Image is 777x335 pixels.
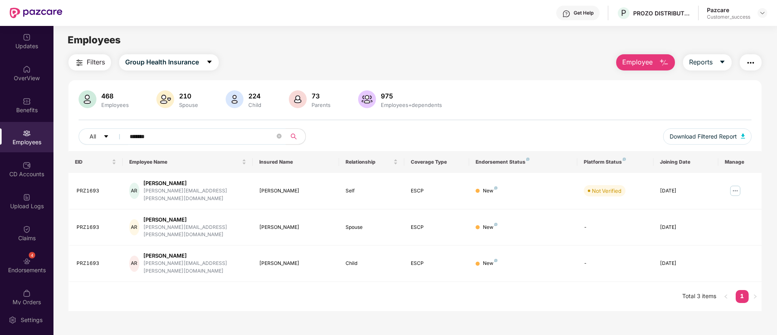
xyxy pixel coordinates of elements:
[411,224,463,231] div: ESCP
[724,294,728,299] span: left
[411,187,463,195] div: ESCP
[177,92,200,100] div: 210
[75,58,84,68] img: svg+xml;base64,PHN2ZyB4bWxucz0iaHR0cDovL3d3dy53My5vcmcvMjAwMC9zdmciIHdpZHRoPSIyNCIgaGVpZ2h0PSIyNC...
[23,65,31,73] img: svg+xml;base64,PHN2ZyBpZD0iSG9tZSIgeG1sbnM9Imh0dHA6Ly93d3cudzMub3JnLzIwMDAvc3ZnIiB3aWR0aD0iMjAiIG...
[286,133,301,140] span: search
[670,132,737,141] span: Download Filtered Report
[68,151,123,173] th: EID
[494,259,497,262] img: svg+xml;base64,PHN2ZyB4bWxucz0iaHR0cDovL3d3dy53My5vcmcvMjAwMC9zdmciIHdpZHRoPSI4IiBoZWlnaHQ9IjgiIH...
[23,193,31,201] img: svg+xml;base64,PHN2ZyBpZD0iVXBsb2FkX0xvZ3MiIGRhdGEtbmFtZT0iVXBsb2FkIExvZ3MiIHhtbG5zPSJodHRwOi8vd3...
[584,159,647,165] div: Platform Status
[622,57,653,67] span: Employee
[103,134,109,140] span: caret-down
[659,58,669,68] img: svg+xml;base64,PHN2ZyB4bWxucz0iaHR0cDovL3d3dy53My5vcmcvMjAwMC9zdmciIHhtbG5zOnhsaW5rPSJodHRwOi8vd3...
[23,289,31,297] img: svg+xml;base64,PHN2ZyBpZD0iTXlfT3JkZXJzIiBkYXRhLW5hbWU9Ik15IE9yZGVycyIgeG1sbnM9Imh0dHA6Ly93d3cudz...
[143,224,246,239] div: [PERSON_NAME][EMAIL_ADDRESS][PERSON_NAME][DOMAIN_NAME]
[574,10,593,16] div: Get Help
[123,151,253,173] th: Employee Name
[683,54,732,70] button: Reportscaret-down
[129,219,139,235] div: AR
[749,290,762,303] li: Next Page
[526,158,529,161] img: svg+xml;base64,PHN2ZyB4bWxucz0iaHR0cDovL3d3dy53My5vcmcvMjAwMC9zdmciIHdpZHRoPSI4IiBoZWlnaHQ9IjgiIH...
[23,129,31,137] img: svg+xml;base64,PHN2ZyBpZD0iRW1wbG95ZWVzIiB4bWxucz0iaHR0cDovL3d3dy53My5vcmcvMjAwMC9zdmciIHdpZHRoPS...
[562,10,570,18] img: svg+xml;base64,PHN2ZyBpZD0iSGVscC0zMngzMiIgeG1sbnM9Imh0dHA6Ly93d3cudzMub3JnLzIwMDAvc3ZnIiB3aWR0aD...
[206,59,213,66] span: caret-down
[729,184,742,197] img: manageButton
[663,128,751,145] button: Download Filtered Report
[143,260,246,275] div: [PERSON_NAME][EMAIL_ADDRESS][PERSON_NAME][DOMAIN_NAME]
[749,290,762,303] button: right
[660,260,712,267] div: [DATE]
[707,6,750,14] div: Pazcare
[476,159,571,165] div: Endorsement Status
[310,92,332,100] div: 73
[79,128,128,145] button: Allcaret-down
[759,10,766,16] img: svg+xml;base64,PHN2ZyBpZD0iRHJvcGRvd24tMzJ4MzIiIHhtbG5zPSJodHRwOi8vd3d3LnczLm9yZy8yMDAwL3N2ZyIgd2...
[346,260,397,267] div: Child
[77,260,116,267] div: PRZ1693
[494,223,497,226] img: svg+xml;base64,PHN2ZyB4bWxucz0iaHR0cDovL3d3dy53My5vcmcvMjAwMC9zdmciIHdpZHRoPSI4IiBoZWlnaHQ9IjgiIH...
[277,133,282,141] span: close-circle
[719,59,726,66] span: caret-down
[660,224,712,231] div: [DATE]
[358,90,376,108] img: svg+xml;base64,PHN2ZyB4bWxucz0iaHR0cDovL3d3dy53My5vcmcvMjAwMC9zdmciIHhtbG5zOnhsaW5rPSJodHRwOi8vd3...
[616,54,675,70] button: Employee
[23,97,31,105] img: svg+xml;base64,PHN2ZyBpZD0iQmVuZWZpdHMiIHhtbG5zPSJodHRwOi8vd3d3LnczLm9yZy8yMDAwL3N2ZyIgd2lkdGg9Ij...
[689,57,713,67] span: Reports
[277,134,282,139] span: close-circle
[483,224,497,231] div: New
[719,290,732,303] li: Previous Page
[100,102,130,108] div: Employees
[87,57,105,67] span: Filters
[411,260,463,267] div: ESCP
[577,245,653,282] td: -
[682,290,716,303] li: Total 3 items
[259,260,333,267] div: [PERSON_NAME]
[259,224,333,231] div: [PERSON_NAME]
[75,159,110,165] span: EID
[494,186,497,190] img: svg+xml;base64,PHN2ZyB4bWxucz0iaHR0cDovL3d3dy53My5vcmcvMjAwMC9zdmciIHdpZHRoPSI4IiBoZWlnaHQ9IjgiIH...
[633,9,690,17] div: PROZO DISTRIBUTION PRIVATE LIMITED
[346,159,391,165] span: Relationship
[707,14,750,20] div: Customer_success
[718,151,762,173] th: Manage
[226,90,243,108] img: svg+xml;base64,PHN2ZyB4bWxucz0iaHR0cDovL3d3dy53My5vcmcvMjAwMC9zdmciIHhtbG5zOnhsaW5rPSJodHRwOi8vd3...
[653,151,718,173] th: Joining Date
[129,183,139,199] div: AR
[143,252,246,260] div: [PERSON_NAME]
[23,161,31,169] img: svg+xml;base64,PHN2ZyBpZD0iQ0RfQWNjb3VudHMiIGRhdGEtbmFtZT0iQ0QgQWNjb3VudHMiIHhtbG5zPSJodHRwOi8vd3...
[18,316,45,324] div: Settings
[9,316,17,324] img: svg+xml;base64,PHN2ZyBpZD0iU2V0dGluZy0yMHgyMCIgeG1sbnM9Imh0dHA6Ly93d3cudzMub3JnLzIwMDAvc3ZnIiB3aW...
[346,224,397,231] div: Spouse
[23,225,31,233] img: svg+xml;base64,PHN2ZyBpZD0iQ2xhaW0iIHhtbG5zPSJodHRwOi8vd3d3LnczLm9yZy8yMDAwL3N2ZyIgd2lkdGg9IjIwIi...
[346,187,397,195] div: Self
[10,8,62,18] img: New Pazcare Logo
[253,151,339,173] th: Insured Name
[379,102,444,108] div: Employees+dependents
[719,290,732,303] button: left
[741,134,745,139] img: svg+xml;base64,PHN2ZyB4bWxucz0iaHR0cDovL3d3dy53My5vcmcvMjAwMC9zdmciIHhtbG5zOnhsaW5rPSJodHRwOi8vd3...
[736,290,749,303] li: 1
[623,158,626,161] img: svg+xml;base64,PHN2ZyB4bWxucz0iaHR0cDovL3d3dy53My5vcmcvMjAwMC9zdmciIHdpZHRoPSI4IiBoZWlnaHQ9IjgiIH...
[286,128,306,145] button: search
[310,102,332,108] div: Parents
[736,290,749,302] a: 1
[68,54,111,70] button: Filters
[77,224,116,231] div: PRZ1693
[592,187,621,195] div: Not Verified
[660,187,712,195] div: [DATE]
[247,102,263,108] div: Child
[379,92,444,100] div: 975
[23,33,31,41] img: svg+xml;base64,PHN2ZyBpZD0iVXBkYXRlZCIgeG1sbnM9Imh0dHA6Ly93d3cudzMub3JnLzIwMDAvc3ZnIiB3aWR0aD0iMj...
[577,209,653,246] td: -
[143,179,246,187] div: [PERSON_NAME]
[339,151,404,173] th: Relationship
[483,187,497,195] div: New
[156,90,174,108] img: svg+xml;base64,PHN2ZyB4bWxucz0iaHR0cDovL3d3dy53My5vcmcvMjAwMC9zdmciIHhtbG5zOnhsaW5rPSJodHRwOi8vd3...
[119,54,219,70] button: Group Health Insurancecaret-down
[129,256,139,272] div: AR
[289,90,307,108] img: svg+xml;base64,PHN2ZyB4bWxucz0iaHR0cDovL3d3dy53My5vcmcvMjAwMC9zdmciIHhtbG5zOnhsaW5rPSJodHRwOi8vd3...
[247,92,263,100] div: 224
[404,151,469,173] th: Coverage Type
[129,159,240,165] span: Employee Name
